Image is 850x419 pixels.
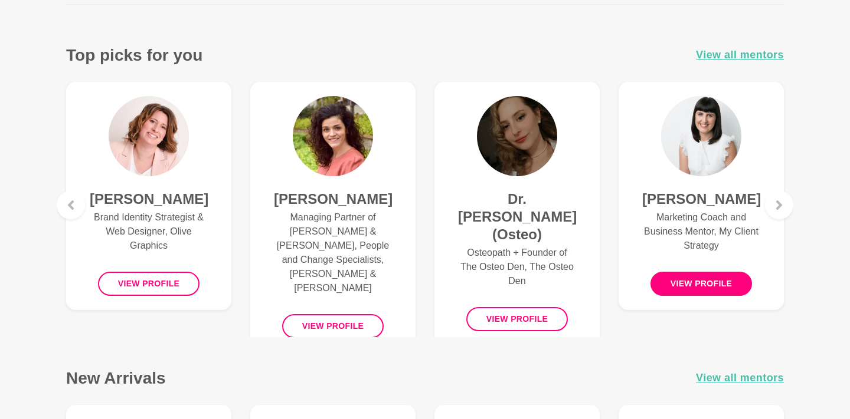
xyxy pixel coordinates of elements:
button: View profile [466,307,568,331]
a: Amanda Greenman[PERSON_NAME]Brand Identity Strategist & Web Designer, Olive GraphicsView profile [66,82,231,310]
h4: Dr. [PERSON_NAME] (Osteo) [458,190,576,243]
p: Managing Partner of [PERSON_NAME] & [PERSON_NAME], People and Change Specialists, [PERSON_NAME] &... [274,210,392,295]
p: Marketing Coach and Business Mentor, My Client Strategy [642,210,760,253]
button: View profile [98,272,200,296]
a: Amber Stidham[PERSON_NAME]Managing Partner of [PERSON_NAME] & [PERSON_NAME], People and Change Sp... [250,82,416,352]
h3: New Arrivals [66,368,166,388]
h4: [PERSON_NAME] [90,190,208,208]
a: Hayley Robertson[PERSON_NAME]Marketing Coach and Business Mentor, My Client StrategyView profile [619,82,784,310]
h4: [PERSON_NAME] [642,190,760,208]
p: Osteopath + Founder of The Osteo Den, The Osteo Den [458,246,576,288]
img: Amber Stidham [293,96,373,176]
img: Amanda Greenman [109,96,189,176]
img: Dr. Anastasiya Ovechkin (Osteo) [477,96,557,176]
a: View all mentors [696,369,784,387]
h4: [PERSON_NAME] [274,190,392,208]
button: View profile [650,272,753,296]
a: Dr. Anastasiya Ovechkin (Osteo)Dr. [PERSON_NAME] (Osteo)Osteopath + Founder of The Osteo Den, The... [434,82,600,345]
button: View profile [282,314,384,338]
a: View all mentors [696,47,784,64]
p: Brand Identity Strategist & Web Designer, Olive Graphics [90,210,208,253]
img: Hayley Robertson [661,96,741,176]
h3: Top picks for you [66,45,202,65]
